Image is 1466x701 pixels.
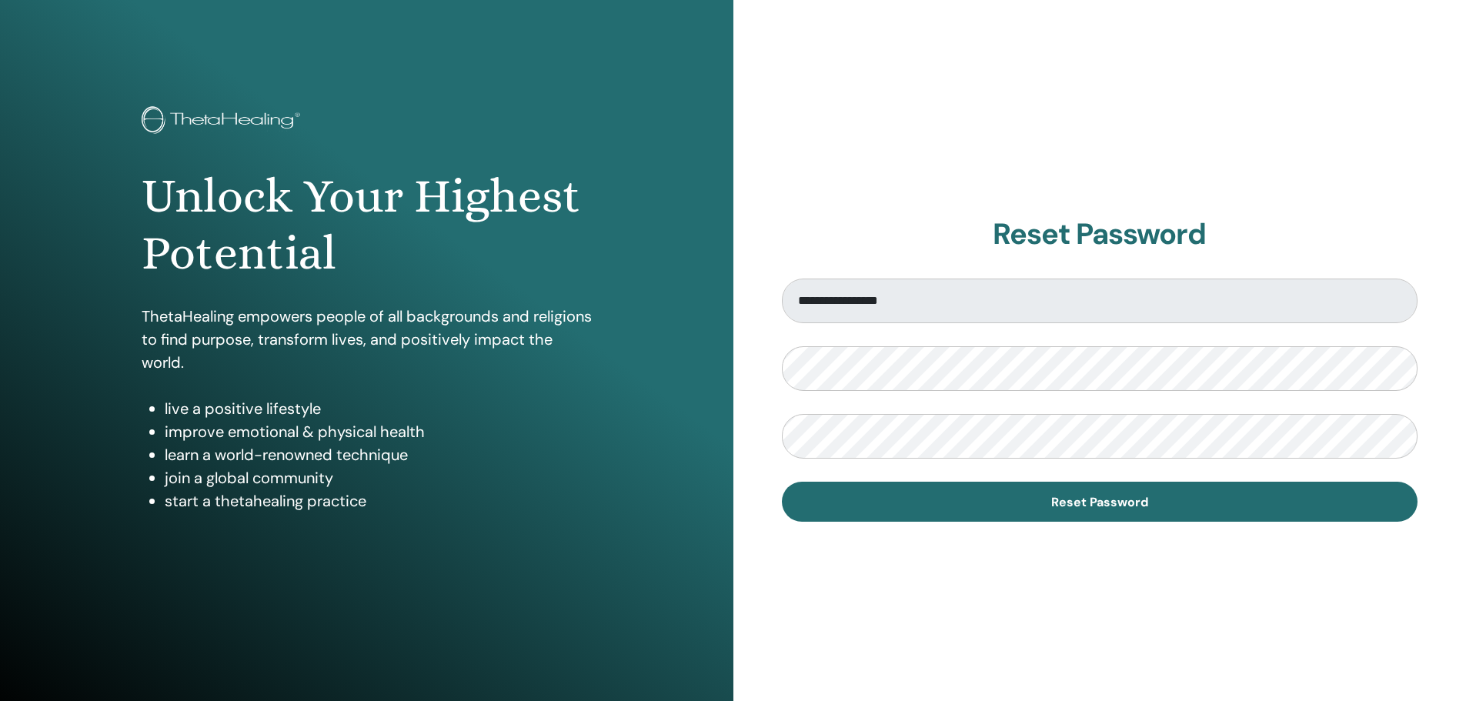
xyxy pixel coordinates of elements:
li: join a global community [165,466,592,489]
span: Reset Password [1051,494,1148,510]
h1: Unlock Your Highest Potential [142,168,592,282]
p: ThetaHealing empowers people of all backgrounds and religions to find purpose, transform lives, a... [142,305,592,374]
h2: Reset Password [782,217,1418,252]
li: live a positive lifestyle [165,397,592,420]
li: start a thetahealing practice [165,489,592,512]
button: Reset Password [782,482,1418,522]
li: improve emotional & physical health [165,420,592,443]
li: learn a world-renowned technique [165,443,592,466]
